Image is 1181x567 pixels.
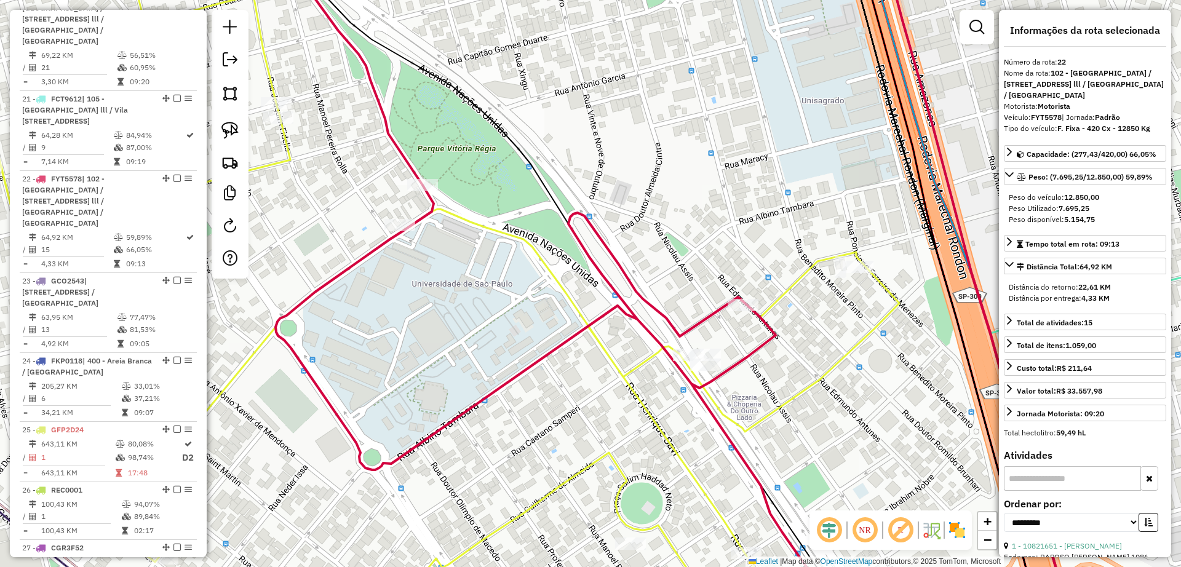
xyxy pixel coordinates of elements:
div: Valor total: [1017,386,1102,397]
i: Distância Total [29,132,36,139]
i: Rota otimizada [186,234,194,241]
div: Veículo: [1004,112,1166,123]
i: % de utilização do peso [114,234,123,241]
span: 26 - [22,485,82,494]
td: 100,43 KM [41,525,121,537]
td: 63,95 KM [41,311,117,323]
a: Reroteirizar Sessão [218,213,242,241]
span: Peso: (7.695,25/12.850,00) 59,89% [1028,172,1153,181]
i: % de utilização da cubagem [114,144,123,151]
em: Opções [185,544,192,551]
em: Finalizar rota [173,175,181,182]
a: Valor total:R$ 33.557,98 [1004,382,1166,398]
div: Peso Utilizado: [1009,203,1161,214]
i: Total de Atividades [29,64,36,71]
span: FCT9612 [51,94,82,103]
i: % de utilização da cubagem [114,246,123,253]
i: % de utilização do peso [117,314,127,321]
td: 09:19 [125,156,185,168]
i: Tempo total em rota [114,260,120,268]
span: GCO2543 [51,276,84,285]
a: Nova sessão e pesquisa [218,15,242,42]
i: Total de Atividades [29,454,36,461]
i: % de utilização do peso [122,501,131,508]
a: Leaflet [749,557,778,566]
a: Total de atividades:15 [1004,314,1166,330]
em: Alterar sequência das rotas [162,544,170,551]
a: Criar modelo [218,181,242,208]
td: 64,92 KM [41,231,113,244]
em: Finalizar rota [173,486,181,493]
strong: Padrão [1095,113,1120,122]
td: 69,22 KM [41,49,117,61]
em: Alterar sequência das rotas [162,486,170,493]
td: 13 [41,323,117,336]
em: Opções [185,426,192,433]
i: Distância Total [29,440,36,448]
td: = [22,76,28,88]
i: Distância Total [29,314,36,321]
td: / [22,510,28,523]
strong: R$ 211,64 [1057,363,1092,373]
span: Exibir rótulo [886,515,915,545]
strong: R$ 33.557,98 [1056,386,1102,395]
a: Jornada Motorista: 09:20 [1004,405,1166,421]
em: Alterar sequência das rotas [162,95,170,102]
span: 22 - [22,174,105,228]
div: Tipo do veículo: [1004,123,1166,134]
span: | [780,557,782,566]
td: 59,89% [125,231,185,244]
td: 80,08% [127,438,181,450]
td: 6 [41,392,121,405]
span: FYT5578 [51,174,82,183]
td: 84,94% [125,129,185,141]
i: % de utilização da cubagem [117,64,127,71]
td: / [22,61,28,74]
td: 4,33 KM [41,258,113,270]
td: 643,11 KM [41,467,115,479]
span: − [984,532,992,547]
span: | [STREET_ADDRESS] / [GEOGRAPHIC_DATA] [22,276,98,307]
em: Finalizar rota [173,357,181,364]
td: 09:13 [125,258,185,270]
strong: 22 [1057,57,1066,66]
a: Distância Total:64,92 KM [1004,258,1166,274]
span: Peso do veículo: [1009,192,1099,202]
div: Motorista: [1004,101,1166,112]
strong: F. Fixa - 420 Cx - 12850 Kg [1057,124,1150,133]
div: Total de itens: [1017,340,1096,351]
td: 37,21% [133,392,192,405]
td: 21 [41,61,117,74]
i: Total de Atividades [29,144,36,151]
span: Tempo total em rota: 09:13 [1025,239,1119,248]
i: % de utilização do peso [114,132,123,139]
span: CGR3F52 [51,543,84,552]
i: % de utilização da cubagem [122,513,131,520]
a: Exibir filtros [964,15,989,39]
strong: FYT5578 [1031,113,1062,122]
i: Tempo total em rota [122,409,128,416]
i: Total de Atividades [29,395,36,402]
em: Finalizar rota [173,95,181,102]
td: 66,05% [125,244,185,256]
td: 9 [41,141,113,154]
strong: 4,33 KM [1081,293,1110,303]
td: 643,11 KM [41,438,115,450]
span: Total de atividades: [1017,318,1092,327]
span: GFP2D24 [51,425,84,434]
strong: 12.850,00 [1064,192,1099,202]
td: / [22,244,28,256]
i: % de utilização da cubagem [122,395,131,402]
span: Ocultar deslocamento [814,515,844,545]
td: 09:05 [129,338,191,350]
em: Opções [185,486,192,493]
i: Total de Atividades [29,513,36,520]
span: + [984,513,992,529]
td: 64,28 KM [41,129,113,141]
div: Distância do retorno: [1009,282,1161,293]
a: Zoom out [978,531,996,549]
em: Finalizar rota [173,544,181,551]
a: Peso: (7.695,25/12.850,00) 59,89% [1004,168,1166,184]
i: Distância Total [29,383,36,390]
img: Criar rota [221,154,239,171]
